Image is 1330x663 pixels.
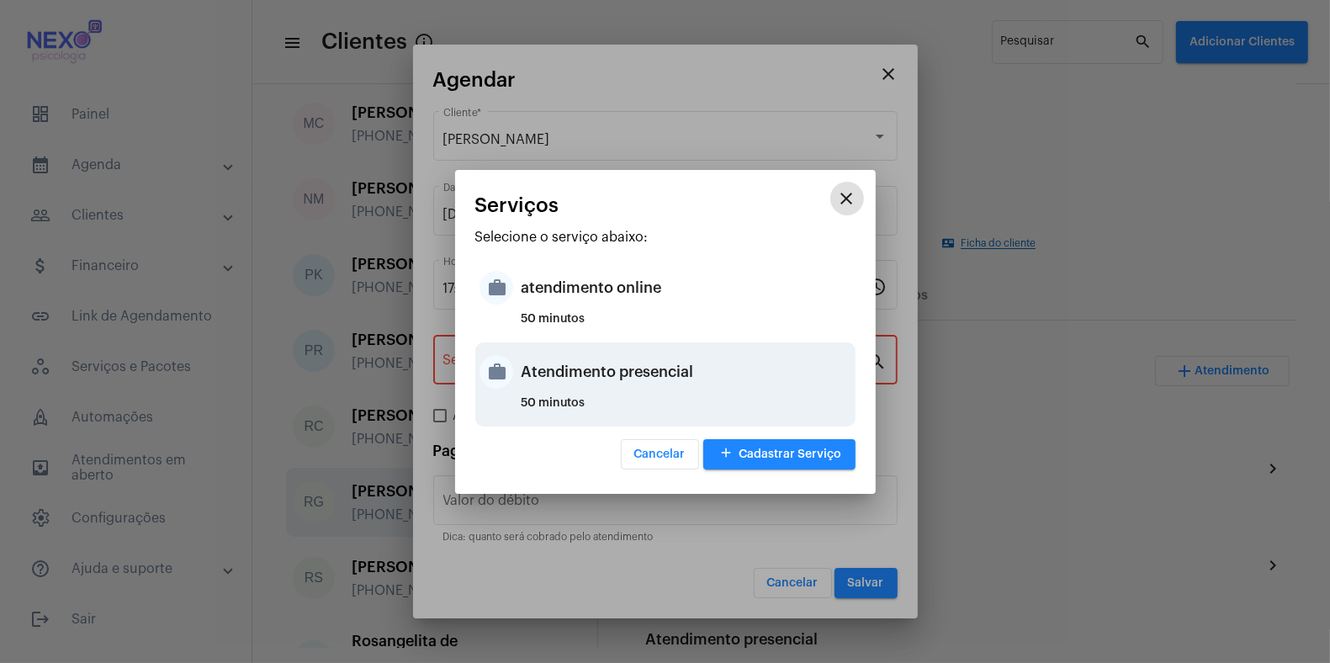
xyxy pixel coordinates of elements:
[717,443,737,465] mat-icon: add
[522,397,851,422] div: 50 minutos
[480,271,513,305] mat-icon: work
[837,188,857,209] mat-icon: close
[634,448,686,460] span: Cancelar
[717,448,842,460] span: Cadastrar Serviço
[522,347,851,397] div: Atendimento presencial
[475,194,559,216] span: Serviços
[475,230,856,245] p: Selecione o serviço abaixo:
[522,313,851,338] div: 50 minutos
[522,263,851,313] div: atendimento online
[703,439,856,469] button: Cadastrar Serviço
[480,355,513,389] mat-icon: work
[621,439,699,469] button: Cancelar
